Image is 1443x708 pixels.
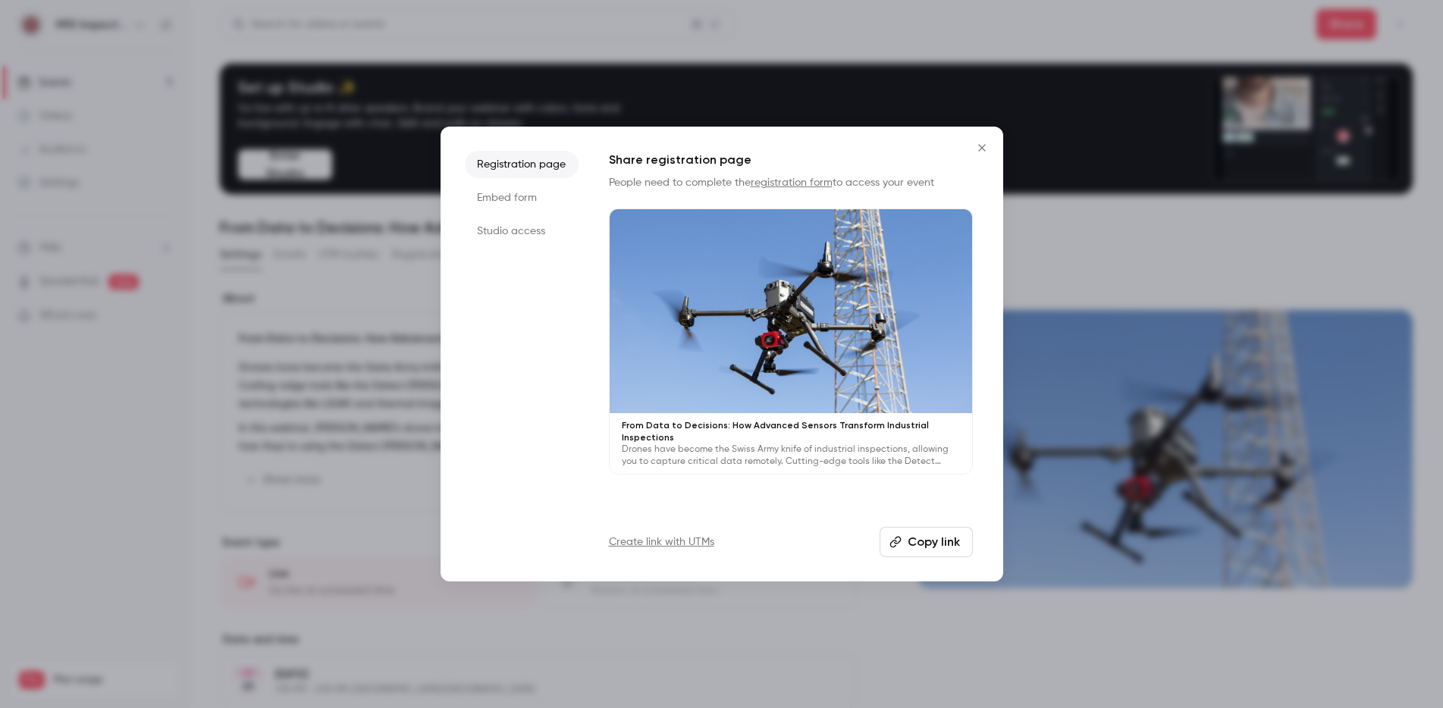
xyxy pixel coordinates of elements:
[967,133,997,163] button: Close
[609,208,973,475] a: From Data to Decisions: How Advanced Sensors Transform Industrial InspectionsDrones have become t...
[609,175,973,190] p: People need to complete the to access your event
[622,419,960,443] p: From Data to Decisions: How Advanced Sensors Transform Industrial Inspections
[465,184,579,211] li: Embed form
[465,151,579,178] li: Registration page
[609,534,714,550] a: Create link with UTMs
[751,177,833,188] a: registration form
[609,151,973,169] h1: Share registration page
[880,527,973,557] button: Copy link
[465,218,579,245] li: Studio access
[622,443,960,468] p: Drones have become the Swiss Army knife of industrial inspections, allowing you to capture critic...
